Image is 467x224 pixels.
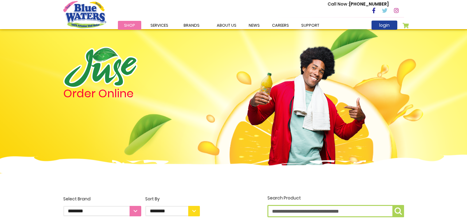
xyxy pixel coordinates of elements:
[211,21,243,30] a: about us
[63,206,141,216] select: Select Brand
[247,35,366,167] img: man.png
[372,21,397,30] a: login
[266,21,295,30] a: careers
[63,1,106,28] a: store logo
[392,205,404,217] button: Search Product
[145,206,200,216] select: Sort By
[267,205,404,217] input: Search Product
[63,47,138,88] img: logo
[63,196,141,216] label: Select Brand
[267,195,404,217] label: Search Product
[328,1,389,7] p: [PHONE_NUMBER]
[150,22,168,28] span: Services
[243,21,266,30] a: News
[145,196,200,202] div: Sort By
[124,22,135,28] span: Shop
[395,207,402,215] img: search-icon.png
[328,1,349,7] span: Call Now :
[63,88,200,99] h4: Order Online
[184,22,200,28] span: Brands
[295,21,325,30] a: support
